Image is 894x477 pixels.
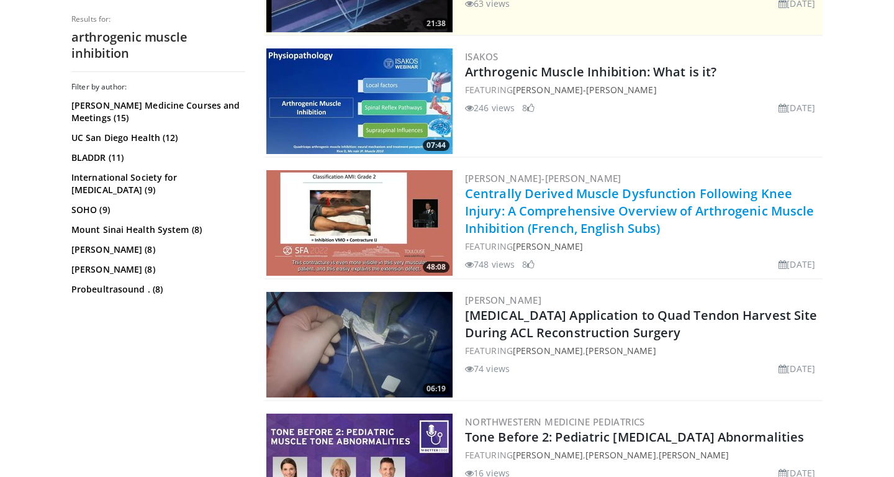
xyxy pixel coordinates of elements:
[465,240,820,253] div: FEATURING
[71,204,242,216] a: SOHO (9)
[423,383,449,394] span: 06:19
[513,84,657,96] a: [PERSON_NAME]-[PERSON_NAME]
[465,50,498,63] a: ISAKOS
[465,185,814,237] a: Centrally Derived Muscle Dysfunction Following Knee Injury: A Comprehensive Overview of Arthrogen...
[266,48,453,154] a: 07:44
[779,101,815,114] li: [DATE]
[465,172,621,184] a: [PERSON_NAME]-[PERSON_NAME]
[465,294,541,306] a: [PERSON_NAME]
[71,29,245,61] h2: arthrogenic muscle inhibition
[266,292,453,397] img: 6d3d0c34-260e-497a-a4df-cbf37e0a88d2.300x170_q85_crop-smart_upscale.jpg
[465,344,820,357] div: FEATURING ,
[513,449,583,461] a: [PERSON_NAME]
[71,152,242,164] a: BLADDR (11)
[266,170,453,276] img: 0d4fdd5c-6075-4a4e-9855-ea0c8c34c9f5.300x170_q85_crop-smart_upscale.jpg
[71,171,242,196] a: International Society for [MEDICAL_DATA] (9)
[71,283,242,296] a: Probeultrasound . (8)
[465,63,716,80] a: Arthrogenic Muscle Inhibition: What is it?
[266,170,453,276] a: 48:08
[71,14,245,24] p: Results for:
[659,449,729,461] a: [PERSON_NAME]
[522,258,535,271] li: 8
[423,18,449,29] span: 21:38
[465,83,820,96] div: FEATURING
[71,132,242,144] a: UC San Diego Health (12)
[71,243,242,256] a: [PERSON_NAME] (8)
[779,258,815,271] li: [DATE]
[585,449,656,461] a: [PERSON_NAME]
[779,362,815,375] li: [DATE]
[513,345,583,357] a: [PERSON_NAME]
[465,258,515,271] li: 748 views
[423,140,449,151] span: 07:44
[465,416,645,428] a: Northwestern Medicine Pediatrics
[71,224,242,236] a: Mount Sinai Health System (8)
[585,345,656,357] a: [PERSON_NAME]
[266,292,453,397] a: 06:19
[522,101,535,114] li: 8
[465,101,515,114] li: 246 views
[71,82,245,92] h3: Filter by author:
[465,362,510,375] li: 74 views
[465,307,817,341] a: [MEDICAL_DATA] Application to Quad Tendon Harvest Site During ACL Reconstruction Surgery
[465,429,804,445] a: Tone Before 2: Pediatric [MEDICAL_DATA] Abnormalities
[513,240,583,252] a: [PERSON_NAME]
[71,99,242,124] a: [PERSON_NAME] Medicine Courses and Meetings (15)
[71,263,242,276] a: [PERSON_NAME] (8)
[266,48,453,154] img: a9223f72-b286-40a0-8bef-b25a35cc3e18.300x170_q85_crop-smart_upscale.jpg
[423,261,449,273] span: 48:08
[465,448,820,461] div: FEATURING , ,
